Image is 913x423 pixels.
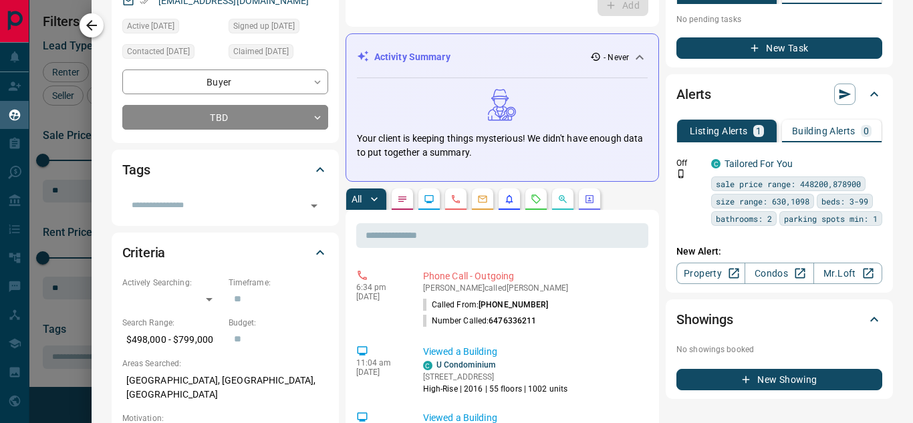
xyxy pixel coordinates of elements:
p: Areas Searched: [122,358,328,370]
svg: Emails [477,194,488,204]
div: TBD [122,105,328,130]
span: bathrooms: 2 [716,212,772,225]
p: [GEOGRAPHIC_DATA], [GEOGRAPHIC_DATA], [GEOGRAPHIC_DATA] [122,370,328,406]
div: Tags [122,154,328,186]
div: Showings [676,303,882,335]
span: sale price range: 448200,878900 [716,177,861,190]
a: Condos [745,263,813,284]
p: High-Rise | 2016 | 55 floors | 1002 units [423,383,568,395]
h2: Tags [122,159,150,180]
svg: Agent Actions [584,194,595,204]
p: No pending tasks [676,9,882,29]
div: Buyer [122,69,328,94]
svg: Opportunities [557,194,568,204]
a: Property [676,263,745,284]
p: New Alert: [676,245,882,259]
p: Phone Call - Outgoing [423,269,643,283]
div: Activity Summary- Never [357,45,648,69]
div: Sat Jul 30 2022 [229,19,328,37]
p: Search Range: [122,317,222,329]
svg: Requests [531,194,541,204]
p: Building Alerts [792,126,856,136]
span: Claimed [DATE] [233,45,289,58]
p: Listing Alerts [690,126,748,136]
p: Actively Searching: [122,277,222,289]
p: No showings booked [676,343,882,356]
p: 0 [864,126,869,136]
h2: Alerts [676,84,711,105]
p: Timeframe: [229,277,328,289]
div: Fri Jan 19 2024 [229,44,328,63]
p: [STREET_ADDRESS] [423,371,568,383]
span: Signed up [DATE] [233,19,295,33]
svg: Calls [450,194,461,204]
span: [PHONE_NUMBER] [479,300,549,309]
span: size range: 630,1098 [716,194,809,208]
p: Budget: [229,317,328,329]
p: 6:34 pm [356,283,403,292]
p: [DATE] [356,292,403,301]
div: Criteria [122,237,328,269]
div: Fri Jan 19 2024 [122,44,222,63]
div: condos.ca [711,159,721,168]
p: - Never [604,51,629,63]
svg: Notes [397,194,408,204]
span: Active [DATE] [127,19,174,33]
a: Tailored For You [725,158,793,169]
svg: Lead Browsing Activity [424,194,434,204]
p: Viewed a Building [423,345,643,359]
h2: Showings [676,309,733,330]
div: condos.ca [423,361,432,370]
div: Alerts [676,78,882,110]
p: Your client is keeping things mysterious! We didn't have enough data to put together a summary. [357,132,648,160]
p: [DATE] [356,368,403,377]
p: [PERSON_NAME] called [PERSON_NAME] [423,283,643,293]
span: Contacted [DATE] [127,45,190,58]
button: Open [305,196,323,215]
p: Number Called: [423,315,537,327]
a: U Condominium [436,360,495,370]
svg: Listing Alerts [504,194,515,204]
a: Mr.Loft [813,263,882,284]
button: New Task [676,37,882,59]
span: beds: 3-99 [821,194,868,208]
span: 6476336211 [489,316,536,325]
p: Off [676,157,703,169]
p: Called From: [423,299,549,311]
p: All [352,194,362,204]
svg: Push Notification Only [676,169,686,178]
div: Thu May 30 2024 [122,19,222,37]
p: 11:04 am [356,358,403,368]
button: New Showing [676,369,882,390]
h2: Criteria [122,242,166,263]
p: Activity Summary [374,50,450,64]
p: 1 [756,126,761,136]
p: $498,000 - $799,000 [122,329,222,351]
span: parking spots min: 1 [784,212,878,225]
